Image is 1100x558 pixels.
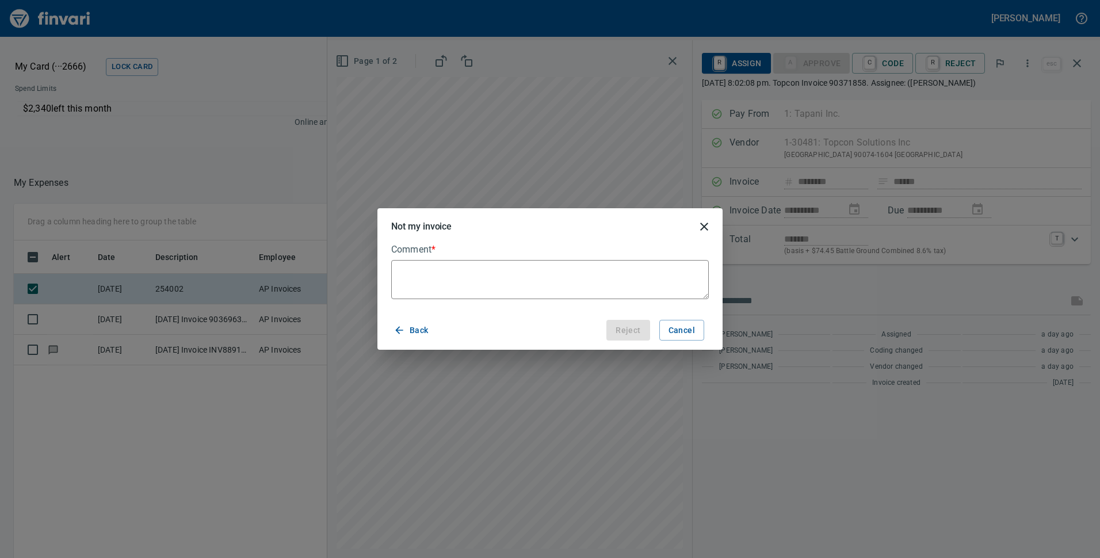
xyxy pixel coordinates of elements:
[669,323,695,338] span: Cancel
[659,320,704,341] button: Cancel
[396,323,429,338] span: Back
[690,213,718,240] button: close
[391,245,709,254] label: Comment
[391,320,433,341] button: Back
[391,220,452,232] h5: Not my invoice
